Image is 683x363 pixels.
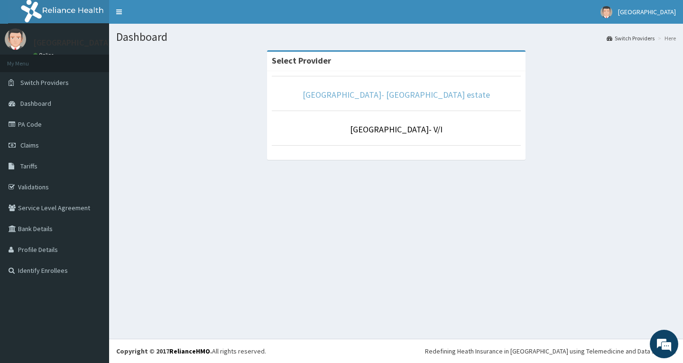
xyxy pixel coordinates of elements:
a: Switch Providers [607,34,655,42]
a: [GEOGRAPHIC_DATA]- V/I [350,124,443,135]
img: User Image [5,28,26,50]
span: Dashboard [20,99,51,108]
img: User Image [600,6,612,18]
li: Here [655,34,676,42]
p: [GEOGRAPHIC_DATA] [33,38,111,47]
span: Claims [20,141,39,149]
div: Redefining Heath Insurance in [GEOGRAPHIC_DATA] using Telemedicine and Data Science! [425,346,676,356]
h1: Dashboard [116,31,676,43]
a: RelianceHMO [169,347,210,355]
span: Switch Providers [20,78,69,87]
a: [GEOGRAPHIC_DATA]- [GEOGRAPHIC_DATA] estate [303,89,490,100]
strong: Copyright © 2017 . [116,347,212,355]
span: Tariffs [20,162,37,170]
footer: All rights reserved. [109,339,683,363]
a: Online [33,52,56,58]
span: [GEOGRAPHIC_DATA] [618,8,676,16]
strong: Select Provider [272,55,331,66]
